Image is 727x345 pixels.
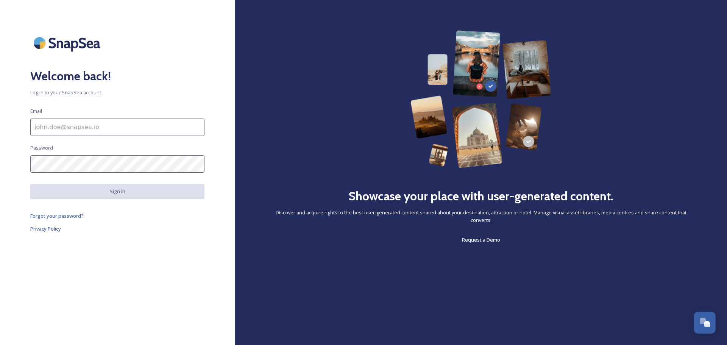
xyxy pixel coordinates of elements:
[30,184,204,199] button: Sign in
[30,144,53,151] span: Password
[30,211,204,220] a: Forgot your password?
[30,225,61,232] span: Privacy Policy
[410,30,551,168] img: 63b42ca75bacad526042e722_Group%20154-p-800.png
[265,209,697,223] span: Discover and acquire rights to the best user-generated content shared about your destination, att...
[30,89,204,96] span: Log in to your SnapSea account
[30,30,106,56] img: SnapSea Logo
[462,235,500,244] a: Request a Demo
[30,108,42,115] span: Email
[30,224,204,233] a: Privacy Policy
[348,187,613,205] h2: Showcase your place with user-generated content.
[30,212,84,219] span: Forgot your password?
[462,236,500,243] span: Request a Demo
[30,67,204,85] h2: Welcome back!
[694,312,716,334] button: Open Chat
[30,119,204,136] input: john.doe@snapsea.io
